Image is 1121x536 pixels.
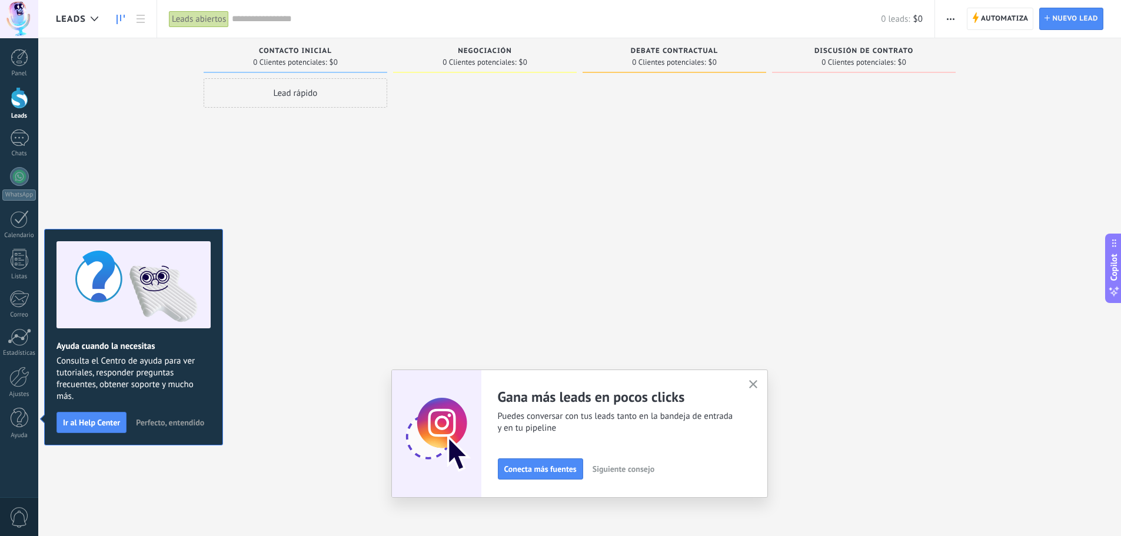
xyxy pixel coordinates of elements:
[2,70,36,78] div: Panel
[2,232,36,239] div: Calendario
[253,59,327,66] span: 0 Clientes potenciales:
[2,432,36,440] div: Ayuda
[778,47,950,57] div: Discusión de contrato
[898,59,906,66] span: $0
[56,412,127,433] button: Ir al Help Center
[2,150,36,158] div: Chats
[2,349,36,357] div: Estadísticas
[458,47,512,55] span: Negociación
[63,418,120,427] span: Ir al Help Center
[821,59,895,66] span: 0 Clientes potenciales:
[588,47,760,57] div: Debate contractual
[136,418,204,427] span: Perfecto, entendido
[2,391,36,398] div: Ajustes
[631,47,718,55] span: Debate contractual
[399,47,571,57] div: Negociación
[56,14,86,25] span: Leads
[504,465,577,473] span: Conecta más fuentes
[814,47,913,55] span: Discusión de contrato
[1052,8,1098,29] span: Nuevo lead
[209,47,381,57] div: Contacto inicial
[942,8,959,30] button: Más
[2,189,36,201] div: WhatsApp
[1039,8,1103,30] a: Nuevo lead
[1108,254,1120,281] span: Copilot
[708,59,717,66] span: $0
[981,8,1029,29] span: Automatiza
[330,59,338,66] span: $0
[881,14,910,25] span: 0 leads:
[169,11,229,28] div: Leads abiertos
[967,8,1034,30] a: Automatiza
[56,355,211,402] span: Consulta el Centro de ayuda para ver tutoriales, responder preguntas frecuentes, obtener soporte ...
[204,78,387,108] div: Lead rápido
[443,59,516,66] span: 0 Clientes potenciales:
[56,341,211,352] h2: Ayuda cuando la necesitas
[632,59,706,66] span: 0 Clientes potenciales:
[498,458,583,480] button: Conecta más fuentes
[111,8,131,31] a: Leads
[2,311,36,319] div: Correo
[2,273,36,281] div: Listas
[498,411,734,434] span: Puedes conversar con tus leads tanto en la bandeja de entrada y en tu pipeline
[131,8,151,31] a: Lista
[593,465,654,473] span: Siguiente consejo
[913,14,923,25] span: $0
[587,460,660,478] button: Siguiente consejo
[498,388,734,406] h2: Gana más leads en pocos clicks
[519,59,527,66] span: $0
[259,47,332,55] span: Contacto inicial
[2,112,36,120] div: Leads
[131,414,209,431] button: Perfecto, entendido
